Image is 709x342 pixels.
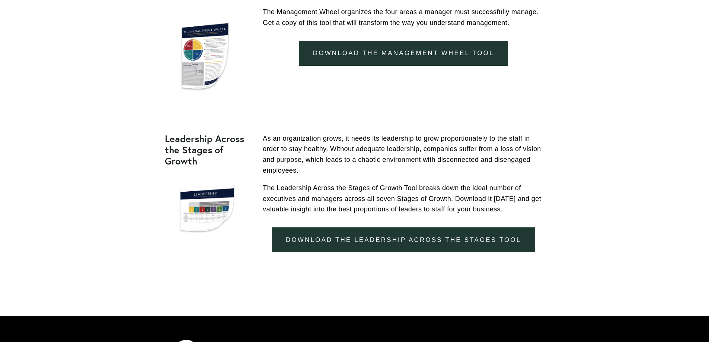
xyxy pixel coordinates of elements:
[299,41,508,66] a: download the management wheel tool
[272,227,535,252] a: download the leadership across the stages tool
[263,183,544,215] p: The Leadership Across the Stages of Growth Tool breaks down the ideal number of executives and ma...
[165,132,244,167] strong: Leadership Across the Stages of Growth
[263,133,544,176] p: As an organization grows, it needs its leadership to grow proportionately to the staff in order t...
[263,7,544,28] p: The Management Wheel organizes the four areas a manager must successfully manage. Get a copy of t...
[165,179,250,240] a: Leadership Across SOG 3D graphic.jpg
